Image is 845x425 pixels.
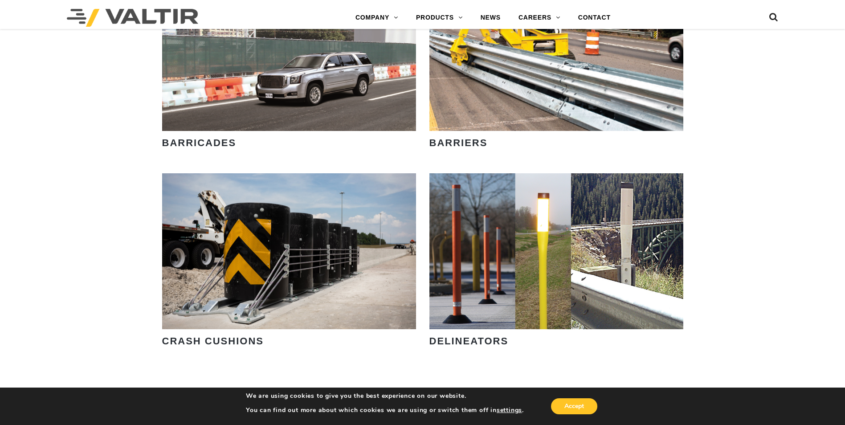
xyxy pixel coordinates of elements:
[407,9,472,27] a: PRODUCTS
[472,9,510,27] a: NEWS
[429,137,488,148] strong: BARRIERS
[429,335,509,347] strong: DELINEATORS
[497,406,522,414] button: settings
[162,335,264,347] strong: CRASH CUSHIONS
[551,398,597,414] button: Accept
[510,9,569,27] a: CAREERS
[67,9,198,27] img: Valtir
[569,9,620,27] a: CONTACT
[246,406,524,414] p: You can find out more about which cookies we are using or switch them off in .
[246,392,524,400] p: We are using cookies to give you the best experience on our website.
[347,9,407,27] a: COMPANY
[162,137,237,148] strong: BARRICADES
